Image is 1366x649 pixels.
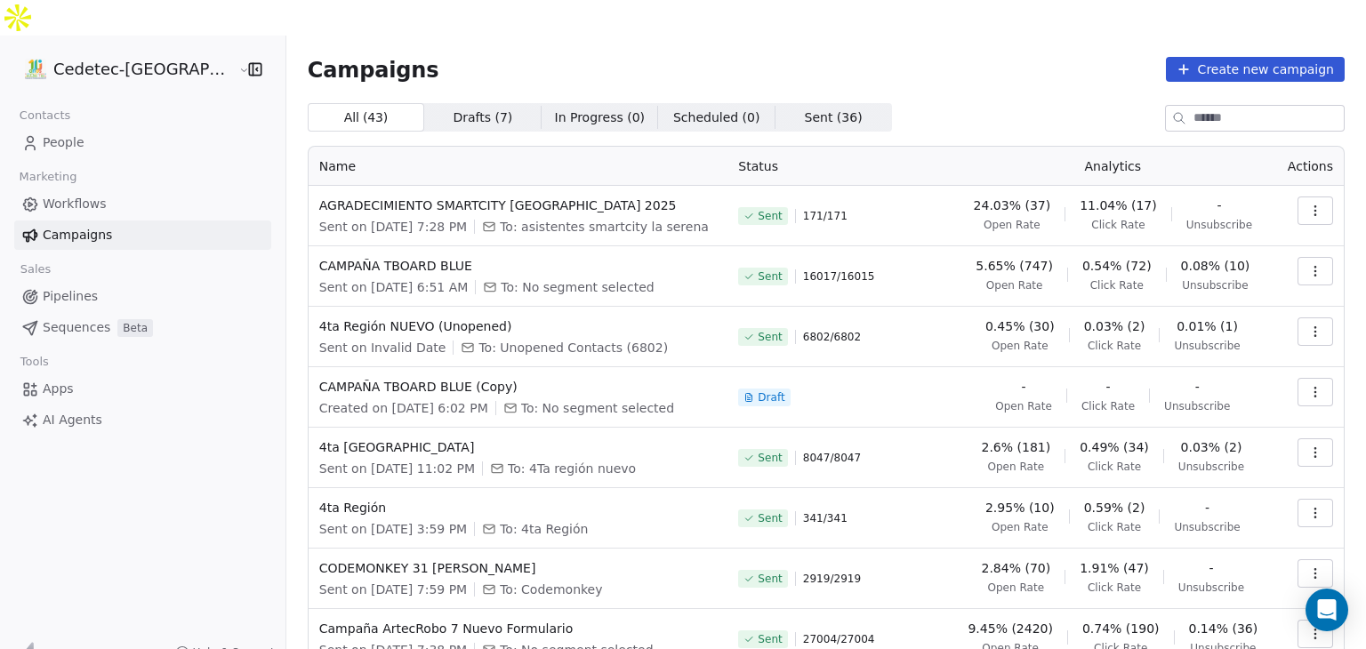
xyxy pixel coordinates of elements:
a: Apps [14,374,271,404]
span: Unsubscribe [1174,520,1240,534]
span: 0.01% (1) [1177,317,1238,335]
span: To: Codemonkey [500,581,602,598]
span: To: No segment selected [501,278,654,296]
img: IMAGEN%2010%20A%C3%83%C2%91OS.png [25,59,46,80]
span: 16017 / 16015 [803,269,875,284]
a: Pipelines [14,282,271,311]
span: Open Rate [988,581,1045,595]
span: Unsubscribe [1178,581,1244,595]
span: 2.84% (70) [982,559,1051,577]
span: Sent [758,209,782,223]
span: Click Rate [1088,460,1141,474]
span: 11.04% (17) [1080,196,1157,214]
th: Actions [1275,147,1344,186]
span: Beta [117,319,153,337]
span: Pipelines [43,287,98,306]
span: Click Rate [1081,399,1135,413]
span: Open Rate [992,520,1049,534]
span: 0.59% (2) [1084,499,1145,517]
span: Apps [43,380,74,398]
span: Click Rate [1088,339,1141,353]
span: CODEMONKEY 31 [PERSON_NAME] [319,559,718,577]
span: To: Unopened Contacts (6802) [478,339,668,357]
span: Click Rate [1088,581,1141,595]
span: 5.65% (747) [976,257,1053,275]
span: CAMPAÑA TBOARD BLUE (Copy) [319,378,718,396]
span: Click Rate [1091,218,1145,232]
span: Sent [758,451,782,465]
span: Sent on Invalid Date [319,339,446,357]
span: Sent on [DATE] 3:59 PM [319,520,467,538]
span: Sequences [43,318,110,337]
span: Sent [758,269,782,284]
span: Campaigns [308,57,439,82]
th: Status [727,147,950,186]
button: Create new campaign [1166,57,1345,82]
span: 0.49% (34) [1080,438,1149,456]
span: 0.03% (2) [1181,438,1242,456]
span: Created on [DATE] 6:02 PM [319,399,488,417]
span: Workflows [43,195,107,213]
span: - [1209,559,1213,577]
span: Sent on [DATE] 6:51 AM [319,278,469,296]
th: Name [309,147,728,186]
span: - [1022,378,1026,396]
span: - [1205,499,1209,517]
div: Open Intercom Messenger [1306,589,1348,631]
span: Tools [12,349,56,375]
span: - [1217,196,1221,214]
span: Sent ( 36 ) [805,108,863,127]
span: Unsubscribe [1182,278,1248,292]
span: 0.45% (30) [985,317,1055,335]
span: Draft [758,390,784,405]
span: 0.03% (2) [1084,317,1145,335]
span: 0.14% (36) [1189,620,1258,637]
span: Open Rate [992,339,1049,353]
span: Unsubscribe [1174,339,1240,353]
span: AGRADECIMIENTO SMARTCITY [GEOGRAPHIC_DATA] 2025 [319,196,718,214]
span: 4ta Región [319,499,718,517]
span: To: 4Ta región nuevo [508,460,636,477]
span: 2.6% (181) [982,438,1051,456]
a: AI Agents [14,405,271,435]
span: Unsubscribe [1186,218,1252,232]
span: 6802 / 6802 [803,330,861,344]
span: Sent [758,572,782,586]
span: Campaña ArtecRobo 7 Nuevo Formulario [319,620,718,637]
span: Marketing [12,164,84,190]
span: 9.45% (2420) [968,620,1052,637]
span: Drafts ( 7 ) [453,108,512,127]
span: - [1105,378,1110,396]
span: Sales [12,256,59,283]
span: 8047 / 8047 [803,451,861,465]
span: 171 / 171 [803,209,848,223]
span: Sent [758,632,782,646]
span: 2.95% (10) [985,499,1055,517]
span: 24.03% (37) [974,196,1051,214]
span: 27004 / 27004 [803,632,875,646]
span: To: 4ta Región [500,520,588,538]
span: Unsubscribe [1164,399,1230,413]
span: 4ta Región NUEVO (Unopened) [319,317,718,335]
span: Sent on [DATE] 7:59 PM [319,581,467,598]
span: To: No segment selected [521,399,674,417]
span: Click Rate [1090,278,1144,292]
span: Cedetec-[GEOGRAPHIC_DATA] [53,58,234,81]
span: Sent on [DATE] 7:28 PM [319,218,467,236]
span: To: asistentes smartcity la serena [500,218,709,236]
span: CAMPAÑA TBOARD BLUE [319,257,718,275]
span: Open Rate [986,278,1043,292]
span: Unsubscribe [1178,460,1244,474]
button: Cedetec-[GEOGRAPHIC_DATA] [21,54,226,84]
span: 341 / 341 [803,511,848,525]
span: 1.91% (47) [1080,559,1149,577]
span: Open Rate [984,218,1041,232]
span: Open Rate [995,399,1052,413]
span: Open Rate [988,460,1045,474]
span: Sent on [DATE] 11:02 PM [319,460,475,477]
span: 0.74% (190) [1082,620,1160,637]
span: Campaigns [43,226,112,244]
span: Scheduled ( 0 ) [673,108,760,127]
a: People [14,128,271,157]
span: 0.08% (10) [1181,257,1250,275]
